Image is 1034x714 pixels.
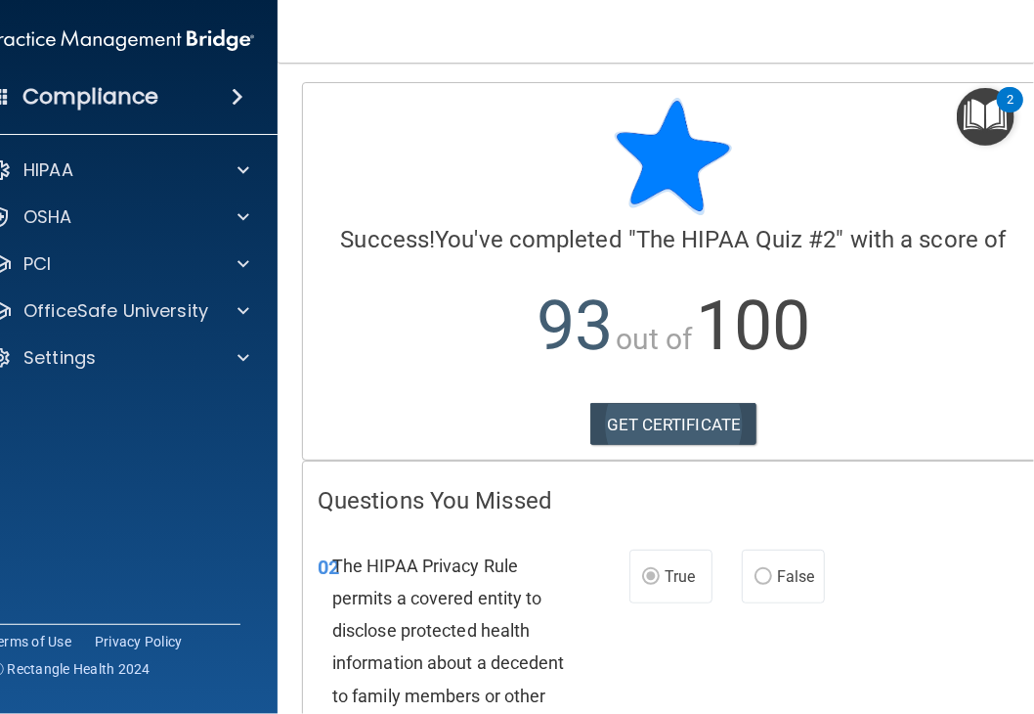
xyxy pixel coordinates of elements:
[23,158,73,182] p: HIPAA
[318,227,1029,252] h4: You've completed " " with a score of
[22,83,158,111] h4: Compliance
[23,299,208,323] p: OfficeSafe University
[1007,100,1013,125] div: 2
[777,567,815,586] span: False
[696,286,810,366] span: 100
[590,403,757,446] a: GET CERTIFICATE
[957,88,1014,146] button: Open Resource Center, 2 new notifications
[23,205,72,229] p: OSHA
[537,286,613,366] span: 93
[95,632,183,651] a: Privacy Policy
[636,226,837,253] span: The HIPAA Quiz #2
[318,556,339,579] span: 02
[642,570,660,585] input: True
[340,226,435,253] span: Success!
[754,570,772,585] input: False
[23,252,51,276] p: PCI
[665,567,695,586] span: True
[23,346,96,370] p: Settings
[615,98,732,215] img: blue-star-rounded.9d042014.png
[318,488,1029,513] h4: Questions You Missed
[616,322,693,356] span: out of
